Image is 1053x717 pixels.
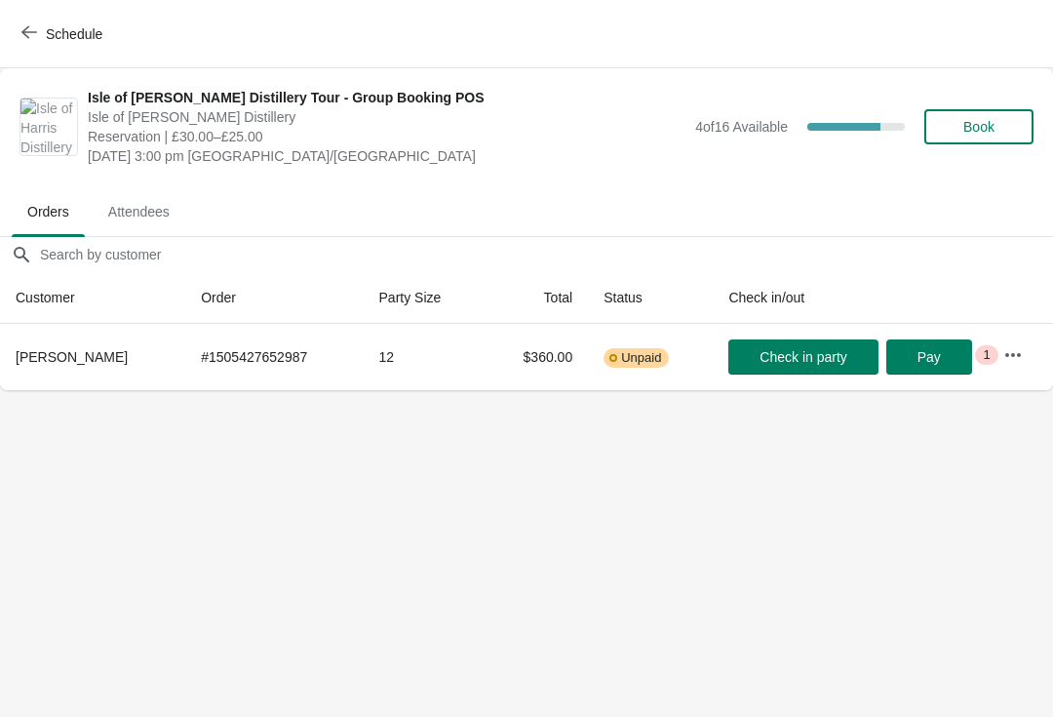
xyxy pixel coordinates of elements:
[886,339,972,375] button: Pay
[185,272,363,324] th: Order
[484,272,588,324] th: Total
[39,237,1053,272] input: Search by customer
[88,107,685,127] span: Isle of [PERSON_NAME] Distillery
[917,349,941,365] span: Pay
[93,194,185,229] span: Attendees
[364,324,485,390] td: 12
[20,99,77,155] img: Isle of Harris Distillery Tour - Group Booking POS
[695,119,788,135] span: 4 of 16 Available
[88,146,685,166] span: [DATE] 3:00 pm [GEOGRAPHIC_DATA]/[GEOGRAPHIC_DATA]
[713,272,987,324] th: Check in/out
[588,272,713,324] th: Status
[364,272,485,324] th: Party Size
[88,127,685,146] span: Reservation | £30.00–£25.00
[760,349,846,365] span: Check in party
[621,350,661,366] span: Unpaid
[46,26,102,42] span: Schedule
[983,347,990,363] span: 1
[12,194,85,229] span: Orders
[963,119,994,135] span: Book
[16,349,128,365] span: [PERSON_NAME]
[10,17,118,52] button: Schedule
[185,324,363,390] td: # 1505427652987
[484,324,588,390] td: $360.00
[924,109,1033,144] button: Book
[88,88,685,107] span: Isle of [PERSON_NAME] Distillery Tour - Group Booking POS
[728,339,877,375] button: Check in party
